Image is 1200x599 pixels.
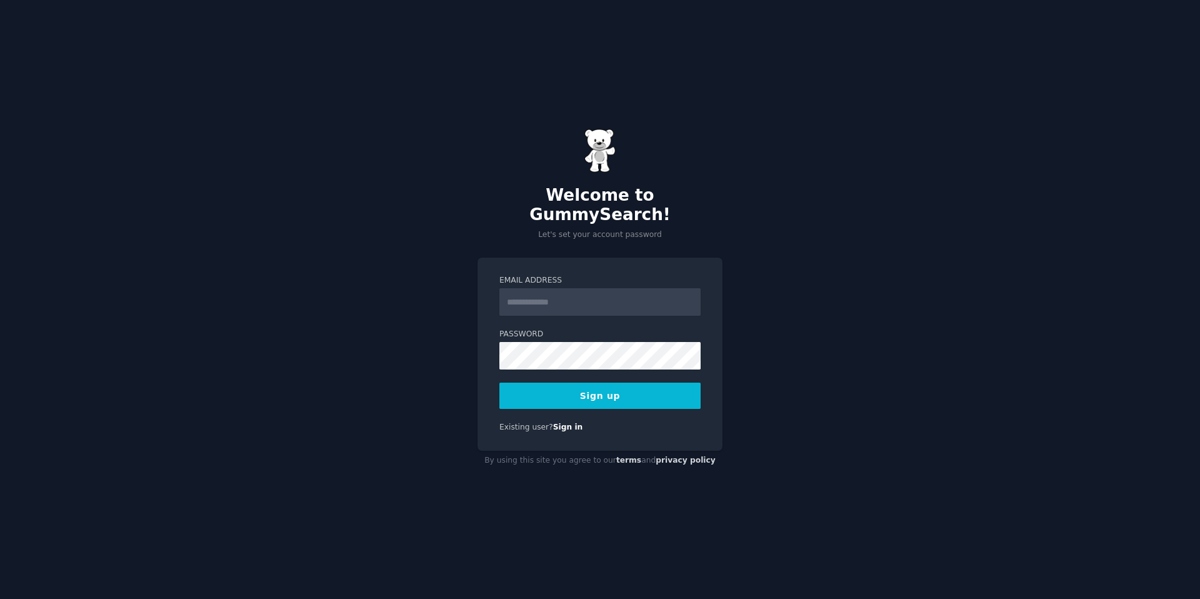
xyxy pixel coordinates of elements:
div: By using this site you agree to our and [477,451,722,471]
label: Email Address [499,275,701,286]
h2: Welcome to GummySearch! [477,186,722,225]
button: Sign up [499,383,701,409]
a: privacy policy [656,456,716,465]
a: Sign in [553,423,583,431]
a: terms [616,456,641,465]
label: Password [499,329,701,340]
p: Let's set your account password [477,229,722,241]
img: Gummy Bear [584,129,616,173]
span: Existing user? [499,423,553,431]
